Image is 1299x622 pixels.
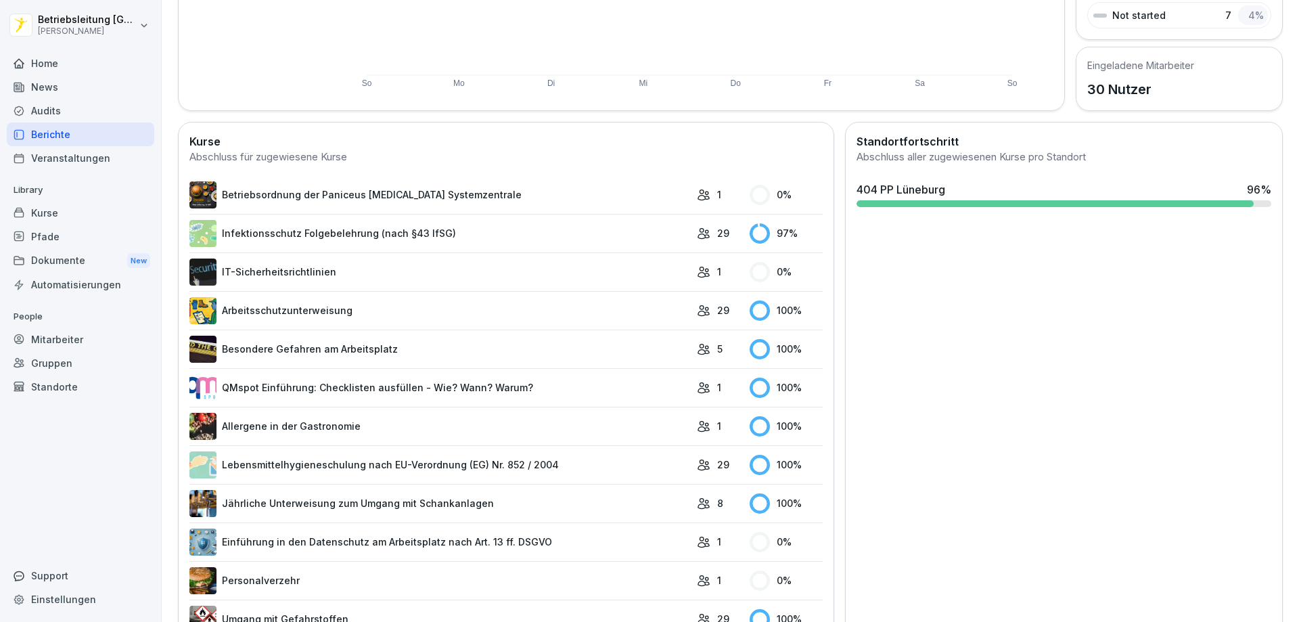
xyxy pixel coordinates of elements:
[857,181,945,198] div: 404 PP Lüneburg
[189,567,216,594] img: zd24spwykzjjw3u1wcd2ptki.png
[717,496,723,510] p: 8
[189,336,690,363] a: Besondere Gefahren am Arbeitsplatz
[7,248,154,273] div: Dokumente
[7,51,154,75] a: Home
[189,150,823,165] div: Abschluss für zugewiesene Kurse
[915,79,925,88] text: Sa
[189,220,690,247] a: Infektionsschutz Folgebelehrung (nach §43 IfSG)
[189,529,690,556] a: Einführung in den Datenschutz am Arbeitsplatz nach Art. 13 ff. DSGVO
[7,201,154,225] a: Kurse
[189,181,216,208] img: erelp9ks1mghlbfzfpgfvnw0.png
[189,336,216,363] img: zq4t51x0wy87l3xh8s87q7rq.png
[189,259,690,286] a: IT-Sicherheitsrichtlinien
[362,79,372,88] text: So
[189,451,690,479] a: Lebensmittelhygieneschulung nach EU-Verordnung (EG) Nr. 852 / 2004
[717,342,723,356] p: 5
[750,416,823,437] div: 100 %
[717,458,729,472] p: 29
[189,413,216,440] img: gsgognukgwbtoe3cnlsjjbmw.png
[38,14,137,26] p: Betriebsleitung [GEOGRAPHIC_DATA]
[547,79,555,88] text: Di
[7,75,154,99] a: News
[717,303,729,317] p: 29
[7,328,154,351] a: Mitarbeiter
[189,490,690,517] a: Jährliche Unterweisung zum Umgang mit Schankanlagen
[189,529,216,556] img: x7xa5977llyo53hf30kzdyol.png
[189,413,690,440] a: Allergene in der Gastronomie
[717,380,721,395] p: 1
[750,262,823,282] div: 0 %
[750,185,823,205] div: 0 %
[7,123,154,146] a: Berichte
[7,273,154,296] a: Automatisierungen
[189,220,216,247] img: tgff07aey9ahi6f4hltuk21p.png
[1225,8,1231,22] p: 7
[189,451,216,479] img: gxsnf7ygjsfsmxd96jxi4ufn.png
[717,226,729,240] p: 29
[189,297,216,324] img: bgsrfyvhdm6180ponve2jajk.png
[7,564,154,587] div: Support
[189,133,823,150] h2: Kurse
[750,301,823,321] div: 100 %
[717,265,721,279] p: 1
[189,297,690,324] a: Arbeitsschutzunterweisung
[1112,8,1166,22] p: Not started
[7,179,154,201] p: Library
[1087,58,1194,72] h5: Eingeladene Mitarbeiter
[189,374,216,401] img: rsy9vu330m0sw5op77geq2rv.png
[189,374,690,401] a: QMspot Einführung: Checklisten ausfüllen - Wie? Wann? Warum?
[717,535,721,549] p: 1
[639,79,648,88] text: Mi
[7,146,154,170] a: Veranstaltungen
[189,181,690,208] a: Betriebsordnung der Paniceus [MEDICAL_DATA] Systemzentrale
[750,455,823,475] div: 100 %
[1007,79,1018,88] text: So
[189,490,216,517] img: etou62n52bjq4b8bjpe35whp.png
[453,79,465,88] text: Mo
[857,150,1271,165] div: Abschluss aller zugewiesenen Kurse pro Standort
[1087,79,1194,99] p: 30 Nutzer
[717,187,721,202] p: 1
[1247,181,1271,198] div: 96 %
[7,587,154,611] a: Einstellungen
[189,567,690,594] a: Personalverzehr
[857,133,1271,150] h2: Standortfortschritt
[7,351,154,375] a: Gruppen
[717,419,721,433] p: 1
[7,375,154,399] a: Standorte
[38,26,137,36] p: [PERSON_NAME]
[189,259,216,286] img: msj3dytn6rmugecro9tfk5p0.png
[7,225,154,248] a: Pfade
[7,248,154,273] a: DokumenteNew
[750,532,823,552] div: 0 %
[7,306,154,328] p: People
[750,223,823,244] div: 97 %
[851,176,1277,213] a: 404 PP Lüneburg96%
[750,493,823,514] div: 100 %
[7,99,154,123] a: Audits
[750,571,823,591] div: 0 %
[750,378,823,398] div: 100 %
[1238,5,1268,25] div: 4 %
[730,79,741,88] text: Do
[717,573,721,587] p: 1
[127,253,150,269] div: New
[824,79,831,88] text: Fr
[750,339,823,359] div: 100 %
